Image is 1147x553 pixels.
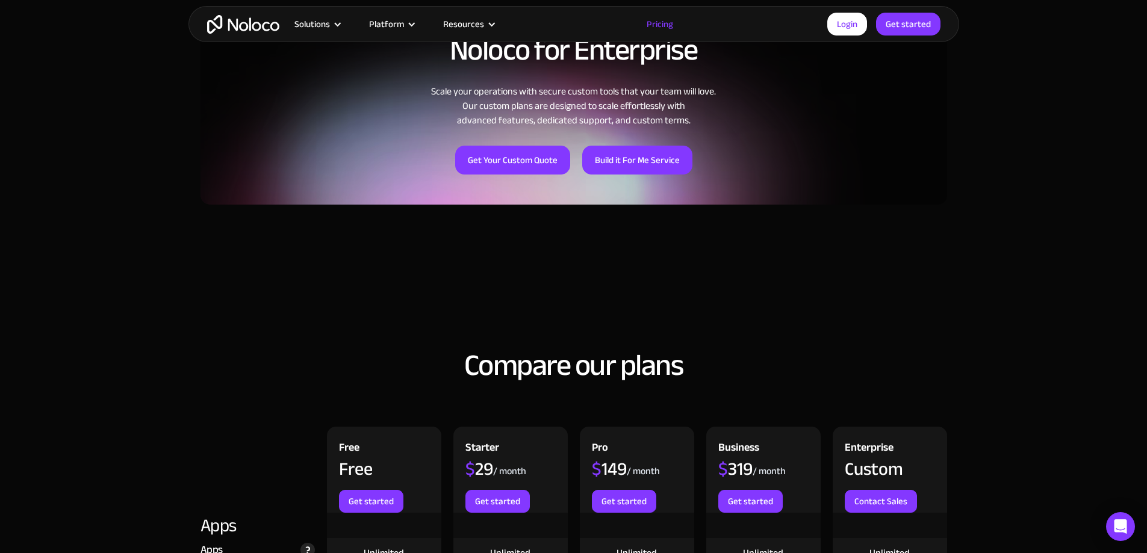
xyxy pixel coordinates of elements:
a: Login [827,13,867,36]
div: 319 [718,460,753,478]
div: Platform [369,16,404,32]
div: / month [493,465,526,478]
div: Scale your operations with secure custom tools that your team will love. Our custom plans are des... [200,84,947,128]
div: Apps [200,513,315,538]
span: $ [718,452,728,486]
div: Business [718,439,759,460]
span: $ [465,452,475,486]
a: Contact Sales [845,490,917,513]
div: Free [339,460,373,478]
a: Get Your Custom Quote [455,146,570,175]
div: Free [339,439,359,460]
div: Open Intercom Messenger [1106,512,1135,541]
a: Build it For Me Service [582,146,692,175]
a: Get started [876,13,940,36]
div: / month [627,465,660,478]
div: Solutions [294,16,330,32]
a: Get started [718,490,783,513]
a: Get started [592,490,656,513]
a: Pricing [632,16,688,32]
div: / month [753,465,786,478]
div: Platform [354,16,428,32]
div: Pro [592,439,608,460]
div: Resources [443,16,484,32]
div: 149 [592,460,627,478]
div: Resources [428,16,508,32]
a: home [207,15,279,34]
h2: Noloco for Enterprise [200,34,947,66]
a: Get started [465,490,530,513]
h2: Compare our plans [200,349,947,382]
span: $ [592,452,601,486]
div: Enterprise [845,439,894,460]
div: Custom [845,460,903,478]
div: Starter [465,439,499,460]
div: Solutions [279,16,354,32]
a: Get started [339,490,403,513]
div: 29 [465,460,493,478]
